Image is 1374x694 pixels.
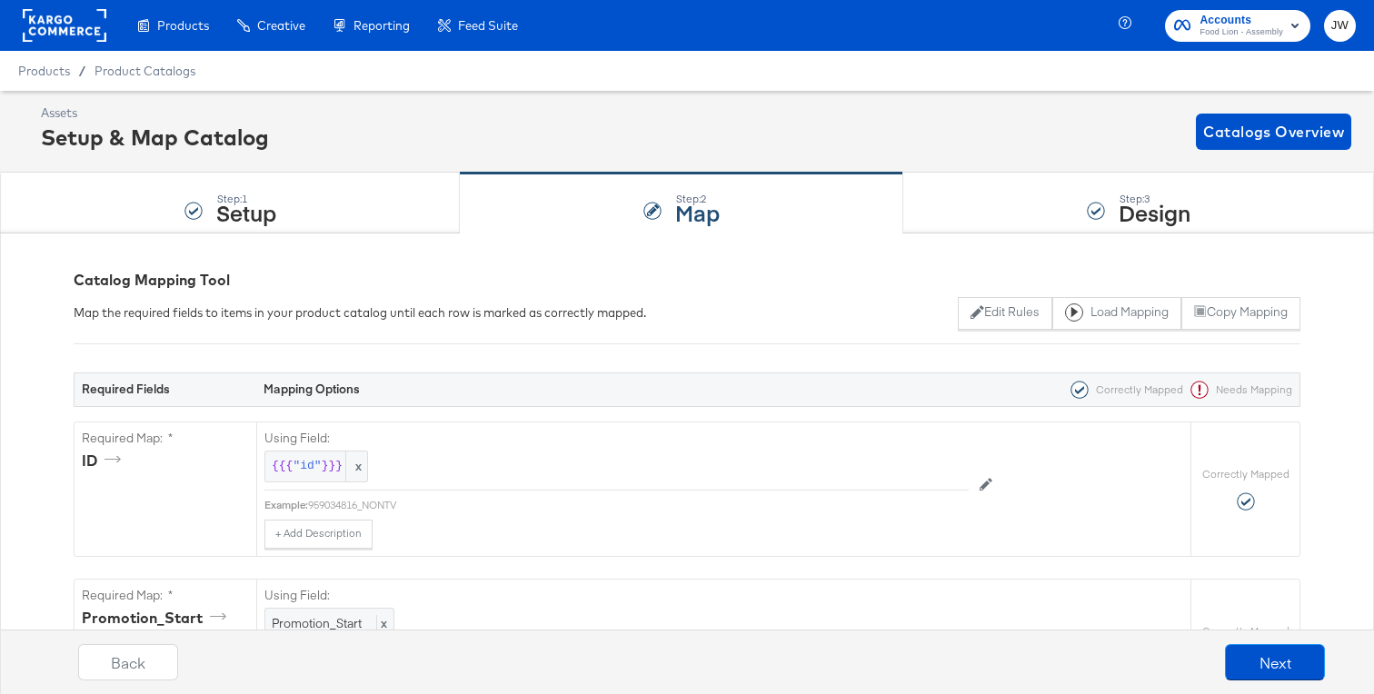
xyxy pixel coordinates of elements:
[264,498,308,512] div: Example:
[82,430,249,447] label: Required Map: *
[345,451,367,481] span: x
[18,64,70,78] span: Products
[41,122,269,153] div: Setup & Map Catalog
[70,64,95,78] span: /
[41,104,269,122] div: Assets
[1165,10,1310,42] button: AccountsFood Lion - Assembly
[1225,644,1325,680] button: Next
[82,451,127,471] div: ID
[293,458,321,475] span: "id"
[1119,197,1190,227] strong: Design
[216,193,276,205] div: Step: 1
[1063,381,1183,399] div: Correctly Mapped
[216,197,276,227] strong: Setup
[308,498,969,512] div: 959034816_NONTV
[82,381,170,397] strong: Required Fields
[1196,114,1351,150] button: Catalogs Overview
[82,587,249,604] label: Required Map: *
[264,520,373,549] button: + Add Description
[82,608,233,629] div: Promotion_Start
[1200,11,1283,30] span: Accounts
[675,197,720,227] strong: Map
[1202,467,1289,481] label: Correctly Mapped
[675,193,720,205] div: Step: 2
[1324,10,1356,42] button: JW
[1183,381,1292,399] div: Needs Mapping
[958,297,1051,330] button: Edit Rules
[322,458,343,475] span: }}}
[1331,15,1349,36] span: JW
[272,458,293,475] span: {{{
[74,304,646,322] div: Map the required fields to items in your product catalog until each row is marked as correctly ma...
[78,644,178,680] button: Back
[264,381,360,397] strong: Mapping Options
[157,18,209,33] span: Products
[1052,297,1181,330] button: Load Mapping
[458,18,518,33] span: Feed Suite
[257,18,305,33] span: Creative
[95,64,195,78] a: Product Catalogs
[1181,297,1300,330] button: Copy Mapping
[1200,25,1283,40] span: Food Lion - Assembly
[74,270,1300,291] div: Catalog Mapping Tool
[264,587,969,604] label: Using Field:
[264,430,969,447] label: Using Field:
[1203,119,1344,144] span: Catalogs Overview
[353,18,410,33] span: Reporting
[1119,193,1190,205] div: Step: 3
